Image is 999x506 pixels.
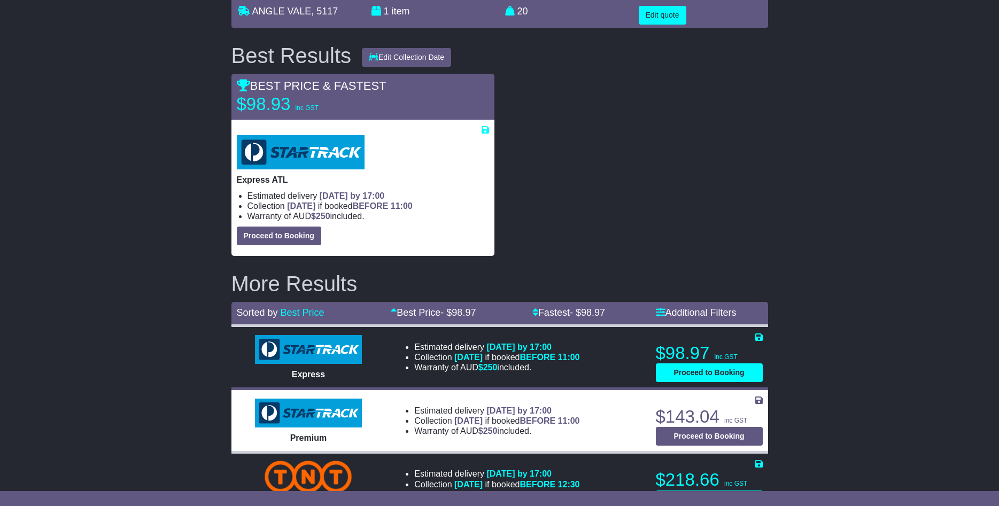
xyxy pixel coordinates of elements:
span: $ [478,490,498,499]
span: ANGLE VALE [252,6,312,17]
span: 250 [483,490,498,499]
li: Collection [414,352,579,362]
span: if booked [454,353,579,362]
span: [DATE] [454,416,483,425]
span: [DATE] [287,201,315,211]
span: $ [478,426,498,435]
span: item [392,6,410,17]
button: Proceed to Booking [656,363,763,382]
span: $ [478,363,498,372]
span: if booked [454,416,579,425]
span: if booked [287,201,412,211]
li: Estimated delivery [414,406,579,416]
a: Best Price- $98.97 [391,307,476,318]
span: [DATE] by 17:00 [486,469,552,478]
p: $98.93 [237,94,370,115]
span: BEFORE [520,353,555,362]
span: - $ [440,307,476,318]
p: Express ATL [237,175,489,185]
span: Sorted by [237,307,278,318]
span: inc GST [296,104,319,112]
p: $218.66 [656,469,763,491]
span: Express [292,370,325,379]
span: 250 [483,426,498,435]
img: StarTrack: Premium [255,399,362,427]
a: Fastest- $98.97 [532,307,605,318]
h2: More Results [231,272,768,295]
button: Proceed to Booking [237,227,321,245]
li: Warranty of AUD included. [414,426,579,436]
img: TNT Domestic: Road Express [265,461,352,493]
span: BEST PRICE & FASTEST [237,79,386,92]
span: if booked [454,480,579,489]
span: inc GST [724,480,747,487]
div: Best Results [226,44,357,67]
li: Warranty of AUD included. [414,362,579,372]
li: Estimated delivery [414,469,579,479]
span: Premium [290,433,327,442]
span: [DATE] by 17:00 [320,191,385,200]
button: Edit Collection Date [362,48,451,67]
span: 11:00 [558,416,580,425]
span: BEFORE [353,201,389,211]
img: StarTrack: Express [255,335,362,364]
span: BEFORE [520,480,555,489]
span: 20 [517,6,528,17]
span: 11:00 [558,353,580,362]
span: inc GST [715,353,738,361]
span: [DATE] [454,353,483,362]
span: 11:00 [391,201,413,211]
a: Additional Filters [656,307,737,318]
button: Proceed to Booking [656,427,763,446]
span: [DATE] by 17:00 [486,342,552,352]
span: - $ [570,307,605,318]
span: 12:30 [558,480,580,489]
p: $143.04 [656,406,763,427]
span: 250 [316,212,330,221]
li: Warranty of AUD included. [247,211,489,221]
li: Estimated delivery [247,191,489,201]
span: 98.97 [581,307,605,318]
span: [DATE] by 17:00 [486,406,552,415]
a: Best Price [281,307,324,318]
li: Collection [414,479,579,489]
span: BEFORE [520,416,555,425]
span: [DATE] [454,480,483,489]
button: Edit quote [639,6,686,25]
span: inc GST [724,417,747,424]
li: Warranty of AUD included. [414,489,579,500]
img: StarTrack: Express ATL [237,135,365,169]
li: Collection [414,416,579,426]
span: 250 [483,363,498,372]
span: $ [311,212,330,221]
p: $98.97 [656,342,763,364]
li: Collection [247,201,489,211]
li: Estimated delivery [414,342,579,352]
span: 98.97 [452,307,476,318]
span: , 5117 [311,6,338,17]
span: 1 [384,6,389,17]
